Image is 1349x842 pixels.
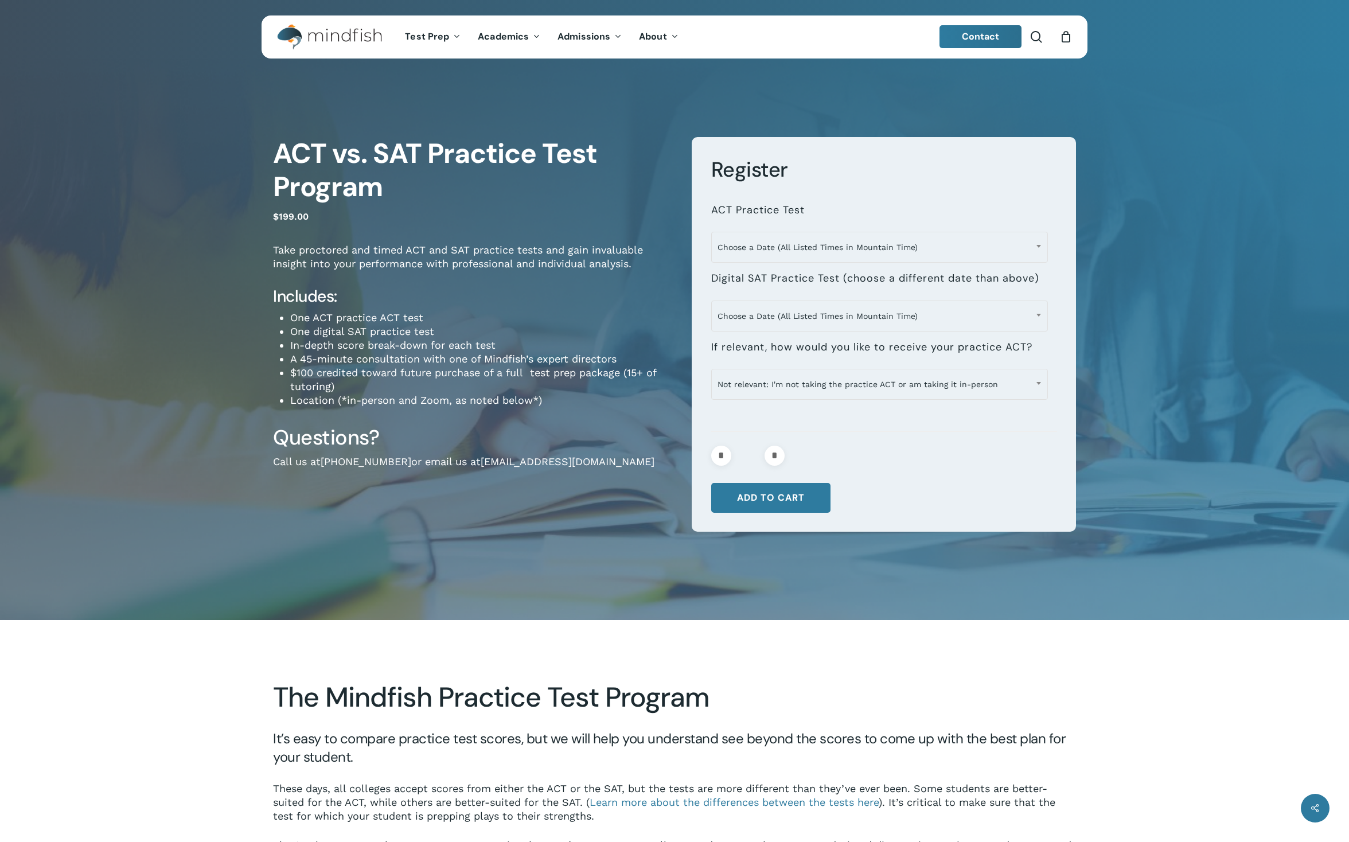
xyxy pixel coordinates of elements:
li: One ACT practice ACT test [290,311,674,325]
li: Location (*in-person and Zoom, as noted below*) [290,393,674,407]
span: Choose a Date (All Listed Times in Mountain Time) [711,301,1048,332]
span: $ [273,211,279,222]
h3: Questions? [273,424,674,451]
nav: Main Menu [396,15,687,59]
iframe: Chatbot [1089,757,1333,826]
h3: Register [711,157,1057,183]
span: Not relevant: I'm not taking the practice ACT or am taking it in-person [711,369,1048,400]
span: About [639,30,667,42]
h1: ACT vs. SAT Practice Test Program [273,137,674,204]
h5: It’s easy to compare practice test scores, but we will help you understand see beyond the scores ... [273,730,1075,766]
a: About [630,32,687,42]
span: Admissions [557,30,610,42]
bdi: 199.00 [273,211,309,222]
span: Academics [478,30,529,42]
li: A 45-minute consultation with one of Mindfish’s expert directors [290,352,674,366]
button: Add to cart [711,483,831,513]
p: Call us at or email us at [273,455,674,484]
li: $100 credited toward future purchase of a full test prep package (15+ of tutoring) [290,366,674,393]
a: [PHONE_NUMBER] [321,455,411,467]
h2: The Mindfish Practice Test Program [273,681,1075,714]
li: One digital SAT practice test [290,325,674,338]
span: Test Prep [405,30,449,42]
li: In-depth score break-down for each test [290,338,674,352]
span: Choose a Date (All Listed Times in Mountain Time) [712,304,1047,328]
label: If relevant, how would you like to receive your practice ACT? [711,341,1032,354]
span: Choose a Date (All Listed Times in Mountain Time) [711,232,1048,263]
a: Academics [469,32,549,42]
header: Main Menu [262,15,1087,59]
a: Admissions [549,32,630,42]
input: Product quantity [735,446,761,466]
a: Test Prep [396,32,469,42]
span: Choose a Date (All Listed Times in Mountain Time) [712,235,1047,259]
a: Cart [1059,30,1072,43]
label: ACT Practice Test [711,204,805,217]
p: Take proctored and timed ACT and SAT practice tests and gain invaluable insight into your perform... [273,243,674,286]
span: Not relevant: I'm not taking the practice ACT or am taking it in-person [712,372,1047,396]
a: Contact [939,25,1022,48]
a: [EMAIL_ADDRESS][DOMAIN_NAME] [481,455,654,467]
h4: Includes: [273,286,674,307]
a: Learn more about the differences between the tests here [590,796,879,808]
span: Contact [962,30,1000,42]
p: These days, all colleges accept scores from either the ACT or the SAT, but the tests are more dif... [273,782,1075,839]
label: Digital SAT Practice Test (choose a different date than above) [711,272,1039,285]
